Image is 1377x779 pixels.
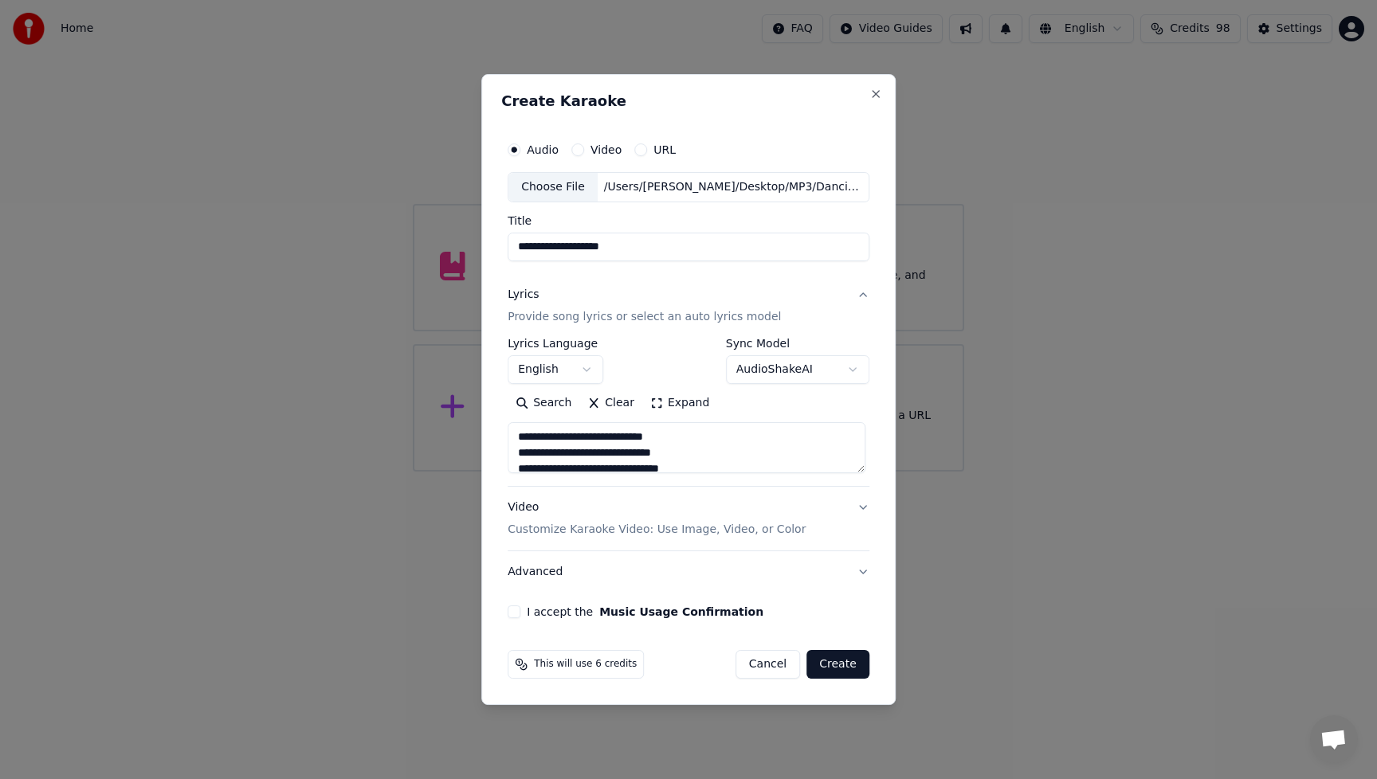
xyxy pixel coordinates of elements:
[508,338,603,349] label: Lyrics Language
[579,390,642,416] button: Clear
[508,522,806,538] p: Customize Karaoke Video: Use Image, Video, or Color
[508,287,539,303] div: Lyrics
[527,144,559,155] label: Audio
[508,551,869,593] button: Advanced
[508,274,869,338] button: LyricsProvide song lyrics or select an auto lyrics model
[599,606,763,617] button: I accept the
[508,487,869,550] button: VideoCustomize Karaoke Video: Use Image, Video, or Color
[534,658,637,671] span: This will use 6 credits
[736,650,800,679] button: Cancel
[501,94,876,108] h2: Create Karaoke
[508,215,869,226] label: Title
[806,650,869,679] button: Create
[653,144,676,155] label: URL
[527,606,763,617] label: I accept the
[508,390,579,416] button: Search
[508,309,781,325] p: Provide song lyrics or select an auto lyrics model
[598,179,869,195] div: /Users/[PERSON_NAME]/Desktop/MP3/Dancing on the stars lyrics video by ( [PERSON_NAME]).mp3
[508,173,598,202] div: Choose File
[590,144,622,155] label: Video
[508,499,806,538] div: Video
[642,390,717,416] button: Expand
[508,338,869,486] div: LyricsProvide song lyrics or select an auto lyrics model
[726,338,869,349] label: Sync Model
